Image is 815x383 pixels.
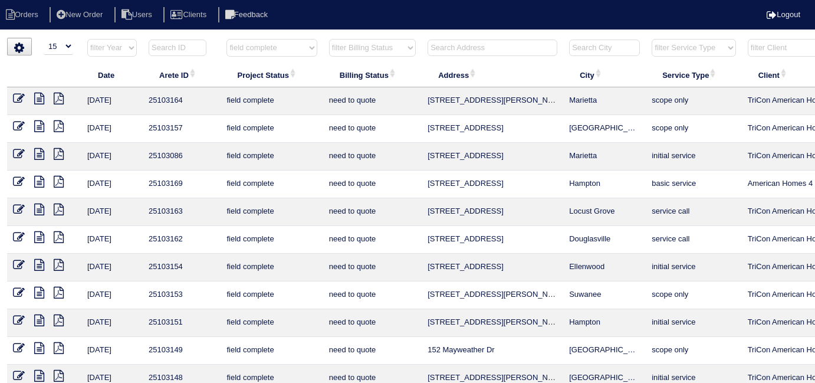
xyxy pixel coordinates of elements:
td: 25103149 [143,337,221,365]
th: Project Status: activate to sort column ascending [221,63,323,87]
td: need to quote [323,309,422,337]
td: [DATE] [81,198,143,226]
td: Douglasville [563,226,646,254]
td: [STREET_ADDRESS] [422,226,563,254]
td: 25103163 [143,198,221,226]
td: Locust Grove [563,198,646,226]
td: field complete [221,115,323,143]
td: Ellenwood [563,254,646,281]
td: [STREET_ADDRESS] [422,198,563,226]
td: [STREET_ADDRESS][PERSON_NAME] [422,309,563,337]
td: field complete [221,171,323,198]
td: 25103157 [143,115,221,143]
td: service call [646,198,741,226]
td: service call [646,226,741,254]
a: New Order [50,10,112,19]
td: need to quote [323,171,422,198]
td: initial service [646,309,741,337]
td: [GEOGRAPHIC_DATA] [563,115,646,143]
td: [DATE] [81,309,143,337]
td: need to quote [323,198,422,226]
td: initial service [646,254,741,281]
td: [STREET_ADDRESS][PERSON_NAME] [422,87,563,115]
td: [STREET_ADDRESS] [422,254,563,281]
th: City: activate to sort column ascending [563,63,646,87]
td: [DATE] [81,87,143,115]
td: need to quote [323,254,422,281]
td: 25103153 [143,281,221,309]
td: Marietta [563,143,646,171]
td: [GEOGRAPHIC_DATA] [563,337,646,365]
td: need to quote [323,143,422,171]
td: [DATE] [81,337,143,365]
td: [DATE] [81,226,143,254]
td: need to quote [323,115,422,143]
td: [DATE] [81,281,143,309]
td: 25103162 [143,226,221,254]
td: [STREET_ADDRESS] [422,143,563,171]
td: 25103154 [143,254,221,281]
li: New Order [50,7,112,23]
td: scope only [646,337,741,365]
td: field complete [221,198,323,226]
td: Hampton [563,309,646,337]
td: [DATE] [81,171,143,198]
td: scope only [646,281,741,309]
input: Search City [569,40,640,56]
td: Marietta [563,87,646,115]
td: need to quote [323,337,422,365]
th: Address: activate to sort column ascending [422,63,563,87]
td: field complete [221,337,323,365]
th: Date [81,63,143,87]
td: 25103151 [143,309,221,337]
td: need to quote [323,281,422,309]
td: scope only [646,115,741,143]
th: Billing Status: activate to sort column ascending [323,63,422,87]
td: [DATE] [81,115,143,143]
td: initial service [646,143,741,171]
td: need to quote [323,87,422,115]
td: field complete [221,143,323,171]
td: field complete [221,254,323,281]
td: field complete [221,226,323,254]
td: 25103086 [143,143,221,171]
td: [STREET_ADDRESS][PERSON_NAME] [422,281,563,309]
td: field complete [221,87,323,115]
td: [DATE] [81,143,143,171]
a: Clients [163,10,216,19]
li: Feedback [218,7,277,23]
td: 25103164 [143,87,221,115]
li: Clients [163,7,216,23]
input: Search ID [149,40,206,56]
a: Users [114,10,162,19]
li: Users [114,7,162,23]
td: Suwanee [563,281,646,309]
a: Logout [767,10,800,19]
td: field complete [221,281,323,309]
td: need to quote [323,226,422,254]
td: scope only [646,87,741,115]
td: [STREET_ADDRESS] [422,115,563,143]
th: Service Type: activate to sort column ascending [646,63,741,87]
td: [DATE] [81,254,143,281]
td: 152 Mayweather Dr [422,337,563,365]
td: [STREET_ADDRESS] [422,171,563,198]
th: Arete ID: activate to sort column ascending [143,63,221,87]
td: basic service [646,171,741,198]
td: Hampton [563,171,646,198]
input: Search Address [428,40,557,56]
td: 25103169 [143,171,221,198]
td: field complete [221,309,323,337]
